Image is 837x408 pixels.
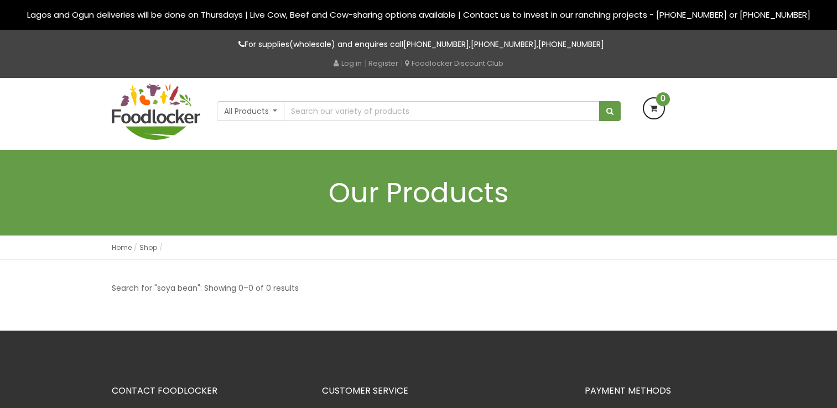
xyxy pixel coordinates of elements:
span: Lagos and Ogun deliveries will be done on Thursdays | Live Cow, Beef and Cow-sharing options avai... [27,9,810,20]
h3: CUSTOMER SERVICE [322,386,568,396]
h3: CONTACT FOODLOCKER [112,386,305,396]
input: Search our variety of products [284,101,599,121]
h1: Our Products [112,177,726,208]
a: [PHONE_NUMBER] [538,39,604,50]
a: Log in [334,58,362,69]
a: Register [368,58,398,69]
a: [PHONE_NUMBER] [403,39,469,50]
span: | [364,57,366,69]
p: Search for "soya bean": Showing 0–0 of 0 results [112,282,299,295]
a: Foodlocker Discount Club [405,58,503,69]
h3: PAYMENT METHODS [585,386,726,396]
span: 0 [656,92,670,106]
a: Shop [139,243,157,252]
p: For supplies(wholesale) and enquires call , , [112,38,726,51]
img: FoodLocker [112,83,200,140]
iframe: chat widget [768,339,837,391]
span: | [401,57,403,69]
button: All Products [217,101,285,121]
a: Home [112,243,132,252]
a: [PHONE_NUMBER] [471,39,537,50]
